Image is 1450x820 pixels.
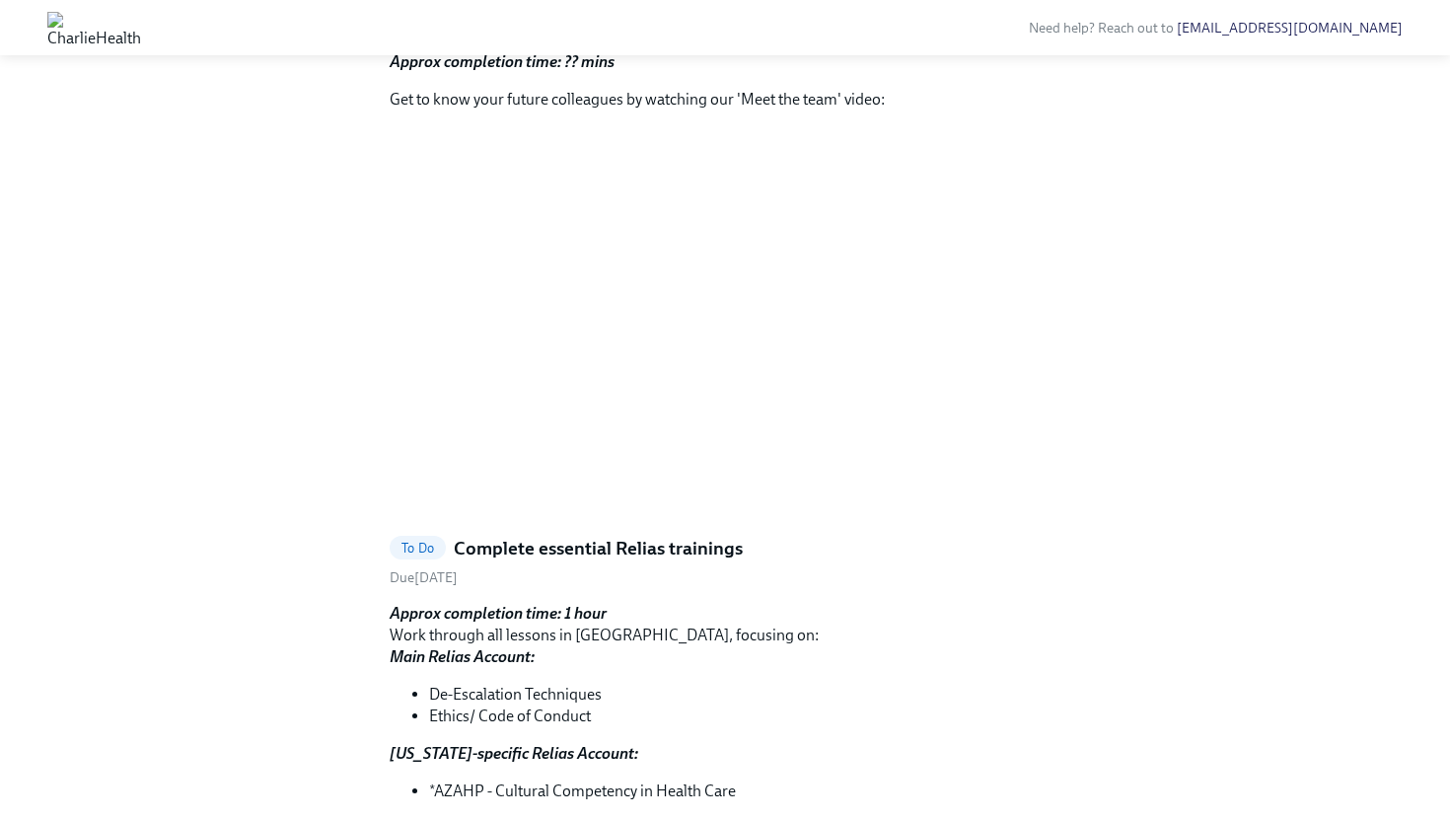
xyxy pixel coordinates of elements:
[454,536,743,561] h5: Complete essential Relias trainings
[429,781,1060,802] li: *AZAHP - Cultural Competency in Health Care
[390,604,607,623] strong: Approx completion time: 1 hour
[390,52,615,71] strong: Approx completion time: ?? mins
[429,684,1060,706] li: De-Escalation Techniques
[1029,20,1403,37] span: Need help? Reach out to
[390,569,458,586] span: Friday, September 19th 2025, 7:00 am
[390,541,446,556] span: To Do
[390,536,1060,588] a: To DoComplete essential Relias trainingsDue[DATE]
[390,647,535,666] strong: Main Relias Account:
[390,744,638,763] strong: [US_STATE]-specific Relias Account:
[390,126,1060,504] iframe: CH FTE Meet Compliance Video
[1177,20,1403,37] a: [EMAIL_ADDRESS][DOMAIN_NAME]
[47,12,141,43] img: CharlieHealth
[390,89,1060,111] p: Get to know your future colleagues by watching our 'Meet the team' video:
[429,706,1060,727] li: Ethics/ Code of Conduct
[390,603,1060,668] p: Work through all lessons in [GEOGRAPHIC_DATA], focusing on:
